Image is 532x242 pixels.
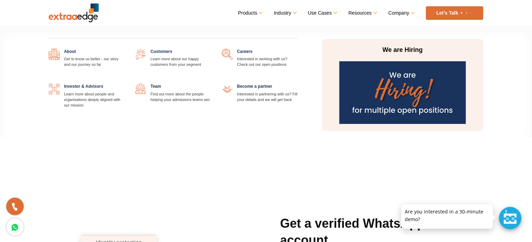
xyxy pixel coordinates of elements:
[308,8,336,18] a: Use Cases
[274,8,296,18] a: Industry
[388,8,414,18] a: Company
[337,46,468,54] p: We are Hiring
[348,8,376,18] a: Resources
[238,8,262,18] a: Products
[426,6,483,20] a: Let’s Talk
[499,207,522,229] div: Chat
